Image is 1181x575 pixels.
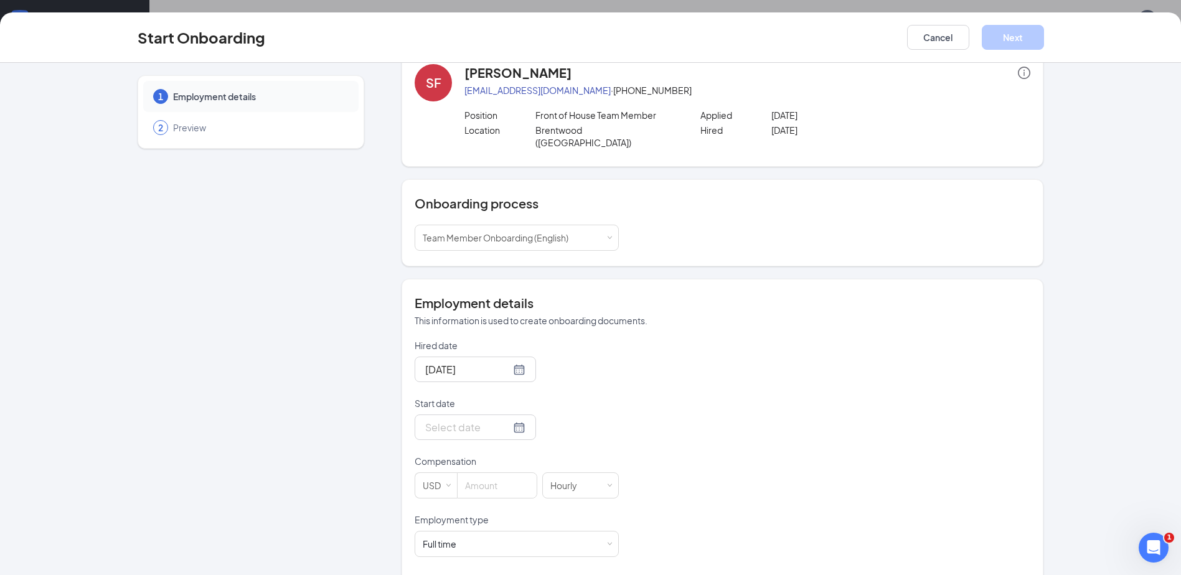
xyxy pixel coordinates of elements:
p: Location [464,124,535,136]
span: 1 [158,90,163,103]
div: Hourly [550,473,586,498]
p: Brentwood ([GEOGRAPHIC_DATA]) [535,124,677,149]
button: Next [982,25,1044,50]
p: Hired date [415,339,619,352]
span: Preview [173,121,346,134]
p: Start date [415,397,619,409]
div: Full time [423,538,456,550]
p: Applied [700,109,771,121]
div: USD [423,473,449,498]
input: Amount [458,473,537,498]
p: Position [464,109,535,121]
p: Hired [700,124,771,136]
p: [DATE] [771,109,913,121]
div: SF [426,74,441,91]
p: [DATE] [771,124,913,136]
p: Employment type [415,513,619,526]
span: Team Member Onboarding (English) [423,232,568,243]
iframe: Intercom live chat [1139,533,1169,563]
p: · [PHONE_NUMBER] [464,84,1030,96]
input: Select date [425,419,511,435]
input: Oct 15, 2025 [425,362,511,377]
h4: Employment details [415,294,1030,312]
span: Employment details [173,90,346,103]
span: info-circle [1018,67,1030,79]
h4: Onboarding process [415,195,1030,212]
p: This information is used to create onboarding documents. [415,314,1030,327]
span: 2 [158,121,163,134]
span: 1 [1164,533,1174,543]
button: Cancel [907,25,969,50]
div: [object Object] [423,538,465,550]
p: Front of House Team Member [535,109,677,121]
a: [EMAIL_ADDRESS][DOMAIN_NAME] [464,85,611,96]
h3: Start Onboarding [138,27,265,48]
p: Compensation [415,455,619,467]
div: [object Object] [423,225,577,250]
h4: [PERSON_NAME] [464,64,572,82]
